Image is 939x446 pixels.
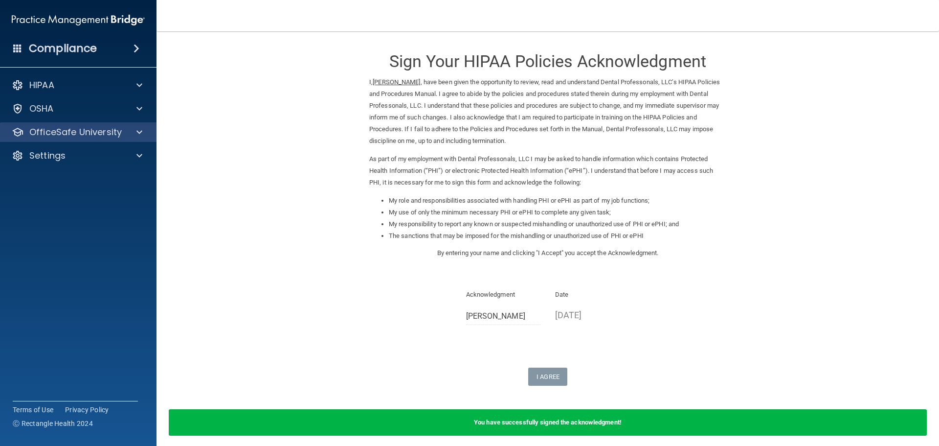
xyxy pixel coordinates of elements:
[369,52,726,70] h3: Sign Your HIPAA Policies Acknowledgment
[29,126,122,138] p: OfficeSafe University
[555,289,630,301] p: Date
[389,207,726,218] li: My use of only the minimum necessary PHI or ePHI to complete any given task;
[65,405,109,415] a: Privacy Policy
[528,368,567,386] button: I Agree
[29,150,66,162] p: Settings
[369,153,726,188] p: As part of my employment with Dental Professonals, LLC I may be asked to handle information which...
[466,307,541,325] input: Full Name
[12,103,142,115] a: OSHA
[389,230,726,242] li: The sanctions that may be imposed for the mishandling or unauthorized use of PHI or ePHI
[13,405,53,415] a: Terms of Use
[29,79,54,91] p: HIPAA
[373,78,420,86] ins: [PERSON_NAME]
[474,419,622,426] b: You have successfully signed the acknowledgment!
[12,126,142,138] a: OfficeSafe University
[29,42,97,55] h4: Compliance
[555,307,630,323] p: [DATE]
[13,419,93,428] span: Ⓒ Rectangle Health 2024
[29,103,54,115] p: OSHA
[12,10,145,30] img: PMB logo
[369,76,726,147] p: I, , have been given the opportunity to review, read and understand Dental Professonals, LLC’s HI...
[12,150,142,162] a: Settings
[369,247,726,259] p: By entering your name and clicking "I Accept" you accept the Acknowledgment.
[12,79,142,91] a: HIPAA
[389,195,726,207] li: My role and responsibilities associated with handling PHI or ePHI as part of my job functions;
[389,218,726,230] li: My responsibility to report any known or suspected mishandling or unauthorized use of PHI or ePHI...
[466,289,541,301] p: Acknowledgment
